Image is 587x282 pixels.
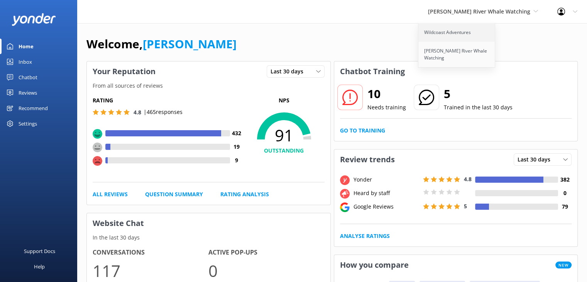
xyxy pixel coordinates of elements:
[143,36,237,52] a: [PERSON_NAME]
[34,259,45,274] div: Help
[271,67,308,76] span: Last 30 days
[334,61,411,82] h3: Chatbot Training
[418,42,496,67] a: [PERSON_NAME] River Whale Watching
[93,190,128,199] a: All Reviews
[518,155,555,164] span: Last 30 days
[93,96,244,105] h5: Rating
[464,175,472,183] span: 4.8
[352,189,421,197] div: Heard by staff
[244,96,325,105] p: NPS
[334,255,414,275] h3: How you compare
[145,190,203,199] a: Question Summary
[230,143,244,151] h4: 19
[93,248,208,258] h4: Conversations
[19,116,37,131] div: Settings
[87,213,330,233] h3: Website Chat
[367,85,406,103] h2: 10
[558,175,572,184] h4: 382
[230,129,244,138] h4: 432
[558,202,572,211] h4: 79
[19,100,48,116] div: Recommend
[208,248,324,258] h4: Active Pop-ups
[230,156,244,165] h4: 9
[87,61,161,82] h3: Your Reputation
[87,82,330,90] p: From all sources of reviews
[340,126,385,135] a: Go to Training
[244,126,325,145] span: 91
[19,54,32,70] div: Inbox
[220,190,269,199] a: Rating Analysis
[244,146,325,155] h4: OUTSTANDING
[340,232,390,240] a: Analyse Ratings
[334,149,401,170] h3: Review trends
[144,108,183,116] p: | 465 responses
[352,175,421,184] div: Yonder
[367,103,406,112] p: Needs training
[352,202,421,211] div: Google Reviews
[19,70,37,85] div: Chatbot
[555,262,572,268] span: New
[19,85,37,100] div: Reviews
[24,243,55,259] div: Support Docs
[558,189,572,197] h4: 0
[87,233,330,242] p: In the last 30 days
[86,35,237,53] h1: Welcome,
[19,39,34,54] div: Home
[12,13,56,26] img: yonder-white-logo.png
[464,202,467,210] span: 5
[134,109,141,116] span: 4.8
[444,85,513,103] h2: 5
[444,103,513,112] p: Trained in the last 30 days
[428,8,530,15] span: [PERSON_NAME] River Whale Watching
[418,23,496,42] a: Wildcoast Adventures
